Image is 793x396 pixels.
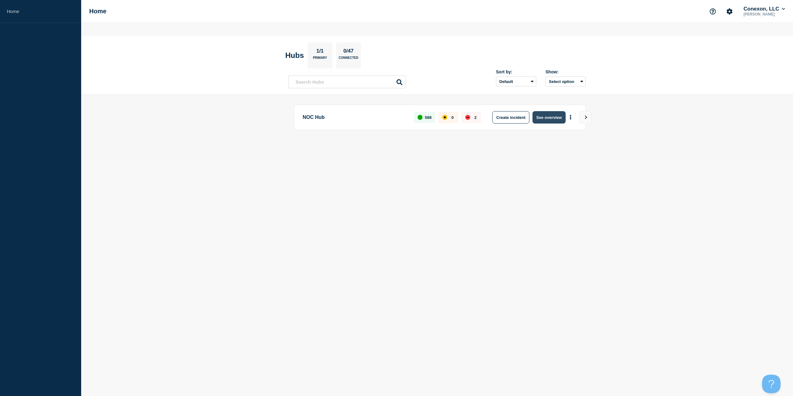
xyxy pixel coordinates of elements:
[579,111,592,124] button: View
[339,56,358,63] p: Connected
[545,69,586,74] div: Show:
[341,48,356,56] p: 0/47
[742,6,786,12] button: Conexon, LLC
[492,111,529,124] button: Create incident
[313,56,327,63] p: Primary
[706,5,719,18] button: Support
[474,115,476,120] p: 2
[314,48,326,56] p: 1/1
[496,69,536,74] div: Sort by:
[723,5,736,18] button: Account settings
[288,76,406,88] input: Search Hubs
[418,115,423,120] div: up
[442,115,447,120] div: affected
[496,76,536,86] select: Sort by
[762,375,781,393] iframe: Help Scout Beacon - Open
[89,8,107,15] h1: Home
[545,76,586,86] button: Select option
[425,115,432,120] p: 588
[567,112,575,123] button: More actions
[303,111,407,124] p: NOC Hub
[285,51,304,60] h2: Hubs
[742,12,786,16] p: [PERSON_NAME]
[465,115,470,120] div: down
[451,115,453,120] p: 0
[532,111,565,124] button: See overview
